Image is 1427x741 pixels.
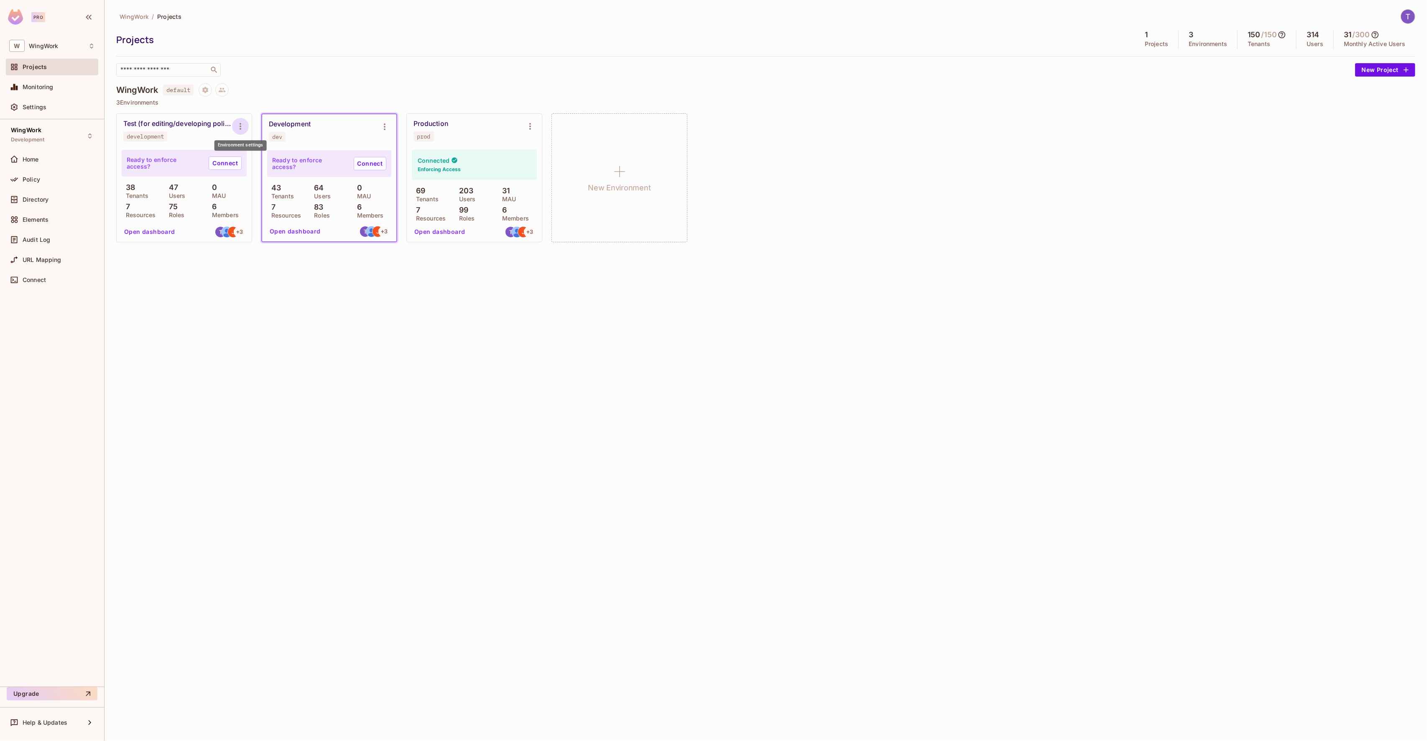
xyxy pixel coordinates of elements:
[526,229,533,235] span: + 3
[267,184,281,192] p: 43
[1352,31,1370,39] h5: / 300
[498,196,516,203] p: MAU
[360,226,370,237] img: tiger.ma@getwingwork.com
[127,156,202,170] p: Ready to enforce access?
[411,225,469,238] button: Open dashboard
[353,203,362,211] p: 6
[353,193,371,200] p: MAU
[29,43,58,49] span: Workspace: WingWork
[11,136,45,143] span: Development
[272,157,347,170] p: Ready to enforce access?
[236,229,243,235] span: + 3
[354,157,386,170] a: Connect
[23,216,49,223] span: Elements
[116,33,1131,46] div: Projects
[116,85,158,95] h4: WingWork
[23,277,46,283] span: Connect
[1248,41,1270,47] p: Tenants
[165,212,185,218] p: Roles
[222,227,232,237] img: karthik.srinivasan@getwingwork.com
[310,203,323,211] p: 83
[123,120,232,128] div: Test (for editing/developing policy locally)
[1307,41,1323,47] p: Users
[122,203,130,211] p: 7
[122,192,148,199] p: Tenants
[23,236,50,243] span: Audit Log
[209,156,242,170] a: Connect
[122,183,135,192] p: 38
[122,212,156,218] p: Resources
[165,183,178,192] p: 47
[232,118,249,135] button: Environment settings
[163,85,194,95] span: default
[498,215,529,222] p: Members
[310,184,324,192] p: 64
[23,196,49,203] span: Directory
[310,193,331,200] p: Users
[1344,41,1405,47] p: Monthly Active Users
[267,193,294,200] p: Tenants
[1189,31,1193,39] h5: 3
[165,192,186,199] p: Users
[152,13,154,21] li: /
[208,192,226,199] p: MAU
[353,184,362,192] p: 0
[272,133,282,140] div: dev
[267,212,301,219] p: Resources
[31,12,45,22] div: Pro
[1401,10,1415,23] img: Tiger Ma
[215,227,226,237] img: tiger.ma@getwingwork.com
[376,118,393,135] button: Environment settings
[455,215,475,222] p: Roles
[505,227,516,237] img: tiger.ma@getwingwork.com
[366,226,377,237] img: karthik.srinivasan@getwingwork.com
[127,133,164,140] div: development
[353,212,384,219] p: Members
[373,226,383,237] img: joe.kimlinger@getwingwork.com
[199,87,212,95] span: Project settings
[412,206,420,214] p: 7
[1355,63,1415,77] button: New Project
[116,99,1415,106] p: 3 Environments
[208,183,217,192] p: 0
[23,256,61,263] span: URL Mapping
[9,40,25,52] span: W
[23,104,46,110] span: Settings
[157,13,181,21] span: Projects
[381,228,388,234] span: + 3
[412,196,439,203] p: Tenants
[512,227,522,237] img: karthik.srinivasan@getwingwork.com
[1145,41,1168,47] p: Projects
[455,206,468,214] p: 99
[165,203,178,211] p: 75
[1307,31,1319,39] h5: 314
[267,203,276,211] p: 7
[412,187,425,195] p: 69
[7,687,97,700] button: Upgrade
[310,212,330,219] p: Roles
[498,206,507,214] p: 6
[121,225,179,238] button: Open dashboard
[8,9,23,25] img: SReyMgAAAABJRU5ErkJggg==
[522,118,539,135] button: Environment settings
[418,166,461,173] h6: Enforcing Access
[455,196,476,203] p: Users
[11,127,41,133] span: WingWork
[417,133,431,140] div: prod
[518,227,528,237] img: joe.kimlinger@getwingwork.com
[1248,31,1260,39] h5: 150
[228,227,238,237] img: joe.kimlinger@getwingwork.com
[1145,31,1148,39] h5: 1
[208,203,217,211] p: 6
[414,120,448,128] div: Production
[120,13,148,21] span: WingWork
[1189,41,1227,47] p: Environments
[498,187,510,195] p: 31
[266,225,324,238] button: Open dashboard
[418,156,449,164] h4: Connected
[588,182,651,194] h1: New Environment
[23,64,47,70] span: Projects
[1261,31,1277,39] h5: / 150
[23,719,67,726] span: Help & Updates
[23,84,54,90] span: Monitoring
